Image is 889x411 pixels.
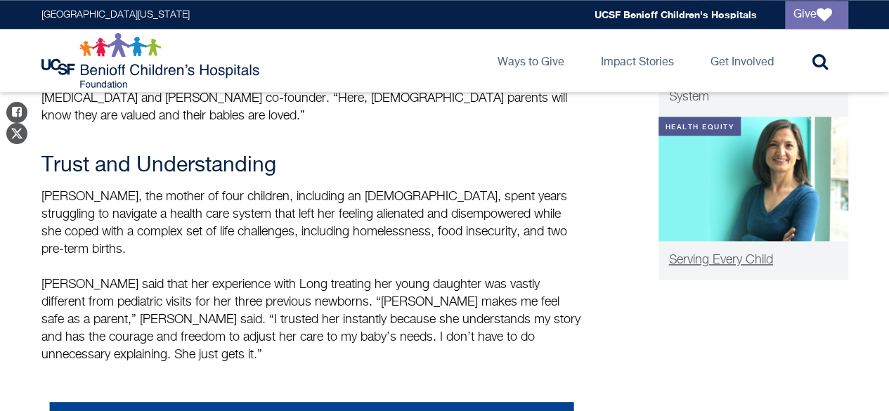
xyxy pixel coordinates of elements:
[41,153,583,178] h3: Trust and Understanding
[595,8,757,20] a: UCSF Benioff Children's Hospitals
[699,29,785,92] a: Get Involved
[785,1,848,29] a: Give
[41,188,583,259] p: [PERSON_NAME], the mother of four children, including an [DEMOGRAPHIC_DATA], spent years struggli...
[590,29,685,92] a: Impact Stories
[658,117,848,241] img: Dr. Narin Zoor
[658,117,848,280] a: Health Equity Dr. Narin Zoor Serving Every Child
[41,276,583,364] p: [PERSON_NAME] said that her experience with Long treating her young daughter was vastly different...
[486,29,576,92] a: Ways to Give
[41,32,263,89] img: Logo for UCSF Benioff Children's Hospitals Foundation
[669,254,773,266] span: Serving Every Child
[41,10,190,20] a: [GEOGRAPHIC_DATA][US_STATE]
[658,117,741,136] div: Health Equity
